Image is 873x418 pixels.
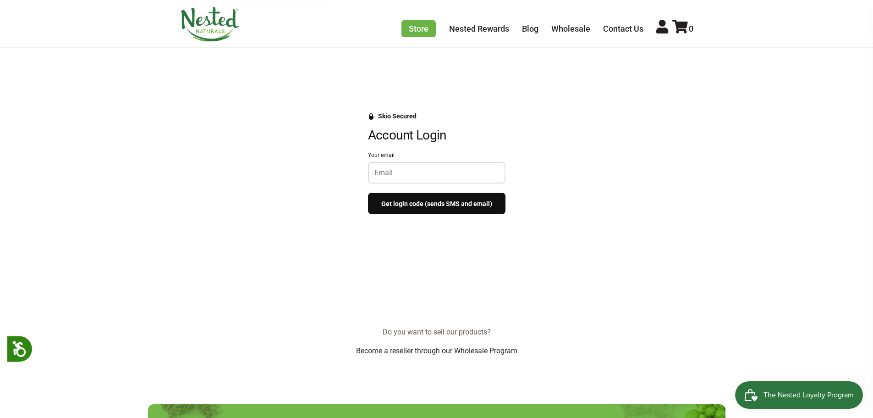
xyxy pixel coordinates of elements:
[356,346,517,355] a: Become a reseller through our Wholesale Program
[689,24,693,33] span: 0
[735,381,864,409] iframe: Button to open loyalty program pop-up
[378,112,417,120] div: Skio Secured
[368,112,417,127] a: Skio Secured
[522,24,538,33] a: Blog
[180,7,240,42] img: Nested Naturals
[401,20,436,37] a: Store
[551,24,590,33] a: Wholesale
[449,24,509,33] a: Nested Rewards
[368,152,505,159] div: Your email
[368,113,374,120] svg: Security
[368,128,505,143] h2: Account Login
[368,193,505,214] button: Get login code (sends SMS and email)
[603,24,643,33] a: Contact Us
[374,168,499,177] input: Your email input field
[672,24,693,33] a: 0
